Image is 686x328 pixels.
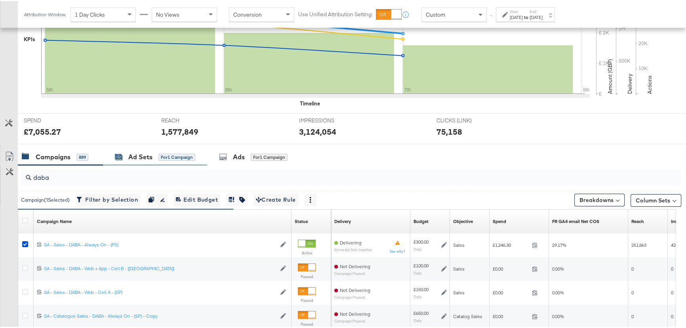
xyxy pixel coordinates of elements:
[453,312,482,318] span: Catalog Sales
[44,288,276,294] div: SA - Sales - DABA - Web - Cell A - (SP)
[253,193,298,205] button: Create Rule
[631,241,646,247] span: 251,863
[298,249,316,254] label: Active
[256,194,296,204] span: Create Rule
[552,312,564,318] span: 0.00%
[631,217,644,223] div: Reach
[414,293,422,298] sub: Daily
[414,261,429,268] div: £100.00
[631,193,681,206] button: Column Sets
[334,318,370,322] sub: Campaign Paused
[488,13,495,16] span: ↑
[340,262,370,268] span: Not Delivering
[44,240,276,247] a: SA - Sales - DABA - Always On - (PS)
[24,116,83,123] span: SPEND
[552,288,564,294] span: 0.00%
[453,288,465,294] span: Sales
[295,217,308,223] a: Shows the current state of your Ad Campaign.
[340,310,370,316] span: Not Delivering
[340,286,370,292] span: Not Delivering
[31,166,621,181] input: Search Campaigns by Name, ID or Objective
[436,125,462,136] div: 75,158
[510,13,523,19] div: [DATE]
[671,288,673,294] span: 0
[334,246,372,251] sub: Some Ad Sets Inactive
[493,312,529,318] span: £0.00
[414,217,429,223] div: Budget
[298,10,373,17] label: Use Unified Attribution Setting:
[128,151,152,160] div: Ad Sets
[37,217,72,223] a: Your campaign name.
[493,241,529,247] span: £1,246.30
[334,217,351,223] a: Reflects the ability of your Ad Campaign to achieve delivery based on ad states, schedule and bud...
[671,265,673,271] span: 0
[44,264,276,271] a: SA - Sales - DABA - Web + App - Cell B - ([GEOGRAPHIC_DATA])
[414,309,429,315] div: £650.00
[646,74,653,93] text: Actions
[299,116,358,123] span: IMPRESSIONS
[161,125,198,136] div: 1,577,849
[671,312,673,318] span: 0
[36,151,71,160] div: Campaigns
[24,11,67,16] div: Attribution Window:
[552,265,564,271] span: 0.00%
[334,270,370,275] sub: Campaign Paused
[233,151,245,160] div: Ads
[493,217,506,223] div: Spend
[493,288,529,294] span: £0.00
[24,34,35,42] div: KPIs
[300,99,320,106] div: Timeline
[76,193,140,205] button: Filter by Selection
[530,8,543,13] label: End:
[78,194,138,204] span: Filter by Selection
[414,285,429,292] div: £150.00
[21,195,70,202] div: Campaign ( 1 Selected)
[631,217,644,223] a: The number of people your ad was served to.
[453,217,473,223] a: Your campaign's objective.
[453,265,465,271] span: Sales
[76,153,88,160] div: 889
[161,116,221,123] span: REACH
[552,217,599,223] a: FR GA4 Net COS
[631,265,634,271] span: 0
[574,193,625,205] button: Breakdowns
[510,8,523,13] label: Start:
[626,72,633,93] text: Delivery
[44,288,276,295] a: SA - Sales - DABA - Web - Cell A - (SP)
[298,297,316,302] label: Paused
[334,217,351,223] div: Delivery
[530,13,543,19] div: [DATE]
[37,217,72,223] div: Campaign Name
[493,217,506,223] a: The total amount spent to date.
[334,294,370,298] sub: Campaign Paused
[631,312,634,318] span: 0
[75,10,105,17] span: 1 Day Clicks
[552,217,599,223] div: FR GA4 email Net COS
[493,265,529,271] span: £0.00
[156,10,179,17] span: No Views
[453,241,465,247] span: Sales
[173,193,220,205] button: Edit Budget
[414,238,429,244] div: £300.00
[631,288,634,294] span: 0
[44,312,276,318] a: SA - Catalogue Sales - DABA - Always On - (SP) – Copy
[233,10,262,17] span: Conversion
[523,13,530,19] strong: to
[24,125,61,136] div: £7,055.27
[298,273,316,278] label: Paused
[340,238,362,244] span: Delivering
[436,116,496,123] span: CLICKS (LINK)
[44,312,276,318] div: SA - Catalogue Sales - DABA - Always On - (SP) – Copy
[158,153,195,160] div: for 1 Campaign
[299,125,336,136] div: 3,124,054
[414,269,422,274] sub: Daily
[176,194,218,204] span: Edit Budget
[295,217,308,223] div: Status
[251,153,288,160] div: for 1 Campaign
[453,217,473,223] div: Objective
[414,246,422,250] sub: Daily
[606,58,614,93] text: Amount (GBP)
[414,317,422,322] sub: Daily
